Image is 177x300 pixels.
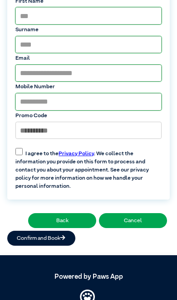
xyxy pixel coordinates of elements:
[7,273,170,281] h5: Powered by Paws App
[15,112,161,120] label: Promo Code
[28,213,96,228] button: Back
[15,83,161,91] label: Mobile Number
[99,213,167,228] button: Cancel
[59,151,94,157] a: Privacy Policy
[15,26,161,34] label: Surname
[7,231,75,246] button: Confirm and Book
[11,143,165,190] label: I agree to the . We collect the information you provide on this form to process and contact you a...
[15,54,161,62] label: Email
[15,148,23,155] input: I agree to thePrivacy Policy. We collect the information you provide on this form to process and ...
